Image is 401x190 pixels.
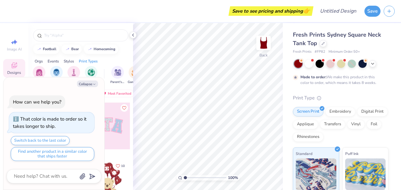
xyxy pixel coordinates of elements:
[85,66,97,85] button: filter button
[296,150,312,157] span: Standard
[94,47,115,51] div: homecoming
[110,80,125,85] span: Parent's Weekend
[293,31,381,47] span: Fresh Prints Sydney Square Neck Tank Top
[11,147,94,161] button: Find another product in a similar color that ships faster
[110,66,125,85] div: filter for Parent's Weekend
[35,58,43,64] div: Orgs
[67,66,80,85] button: filter button
[33,66,45,85] div: filter for Sorority
[7,47,22,52] span: Image AI
[87,47,92,51] img: trend_line.gif
[315,49,325,55] span: # FP82
[113,162,128,170] button: Like
[364,6,381,17] button: Save
[128,80,142,85] span: Game Day
[71,47,79,51] div: bear
[293,94,388,102] div: Print Type
[345,158,386,190] img: Puff Ink
[128,66,142,85] div: filter for Game Day
[64,58,74,64] div: Styles
[99,90,134,97] div: Most Favorited
[259,52,268,58] div: Back
[65,47,70,51] img: trend_line.gif
[11,136,70,145] button: Switch back to the last color
[44,32,124,39] input: Try "Alpha"
[13,99,61,105] div: How can we help you?
[230,6,312,16] div: Save to see pricing and shipping
[296,158,336,190] img: Standard
[325,107,355,116] div: Embroidery
[48,58,59,64] div: Events
[128,66,142,85] button: filter button
[328,49,360,55] span: Minimum Order: 50 +
[293,49,311,55] span: Fresh Prints
[315,5,361,17] input: Untitled Design
[67,66,80,85] div: filter for Club
[120,104,128,112] button: Like
[110,66,125,85] button: filter button
[114,69,121,76] img: Parent's Weekend Image
[345,150,358,157] span: Puff Ink
[37,47,42,51] img: trend_line.gif
[84,45,118,54] button: homecoming
[293,107,323,116] div: Screen Print
[77,80,98,87] button: Collapse
[43,47,56,51] div: football
[33,45,59,54] button: football
[257,37,270,49] img: Back
[79,58,98,64] div: Print Types
[49,66,64,85] div: filter for Fraternity
[7,70,21,75] span: Designs
[293,120,318,129] div: Applique
[121,164,125,168] span: 10
[131,69,139,76] img: Game Day Image
[320,120,345,129] div: Transfers
[49,66,64,85] button: filter button
[61,45,82,54] button: bear
[367,120,381,129] div: Foil
[228,175,238,181] span: 100 %
[70,69,77,76] img: Club Image
[300,74,327,80] strong: Made to order:
[33,66,45,85] button: filter button
[357,107,388,116] div: Digital Print
[53,69,60,76] img: Fraternity Image
[347,120,365,129] div: Vinyl
[36,69,43,76] img: Sorority Image
[303,7,310,15] span: 👉
[13,116,86,129] div: That color is made to order so it takes longer to ship.
[85,66,97,85] div: filter for Sports
[293,132,323,142] div: Rhinestones
[300,74,378,86] div: We make this product in this color to order, which means it takes 8 weeks.
[88,69,95,76] img: Sports Image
